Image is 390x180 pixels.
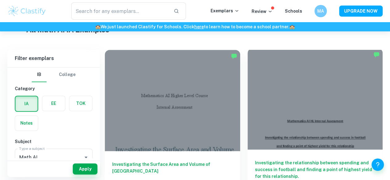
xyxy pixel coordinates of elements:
[15,96,38,111] button: IA
[19,146,45,151] label: Type a subject
[1,23,389,30] h6: We just launched Clastify for Schools. Click to learn how to become a school partner.
[339,6,383,17] button: UPGRADE NOW
[15,85,92,92] h6: Category
[7,5,47,17] img: Clastify logo
[289,24,295,29] span: 🏫
[255,159,376,180] h6: Investigating the relationship between spending and success in football and finding a point of hi...
[285,9,302,14] a: Schools
[82,153,90,162] button: Open
[69,96,92,111] button: TOK
[7,50,100,67] h6: Filter exemplars
[32,67,76,82] div: Filter type choice
[42,96,65,111] button: EE
[373,51,380,58] img: Marked
[317,8,324,14] h6: MA
[15,116,38,130] button: Notes
[71,2,169,20] input: Search for any exemplars...
[211,7,239,14] p: Exemplars
[32,67,47,82] button: IB
[372,158,384,171] button: Help and Feedback
[95,24,101,29] span: 🏫
[73,163,97,174] button: Apply
[15,138,92,145] h6: Subject
[314,5,327,17] button: MA
[59,67,76,82] button: College
[252,8,273,15] p: Review
[231,53,237,59] img: Marked
[194,24,204,29] a: here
